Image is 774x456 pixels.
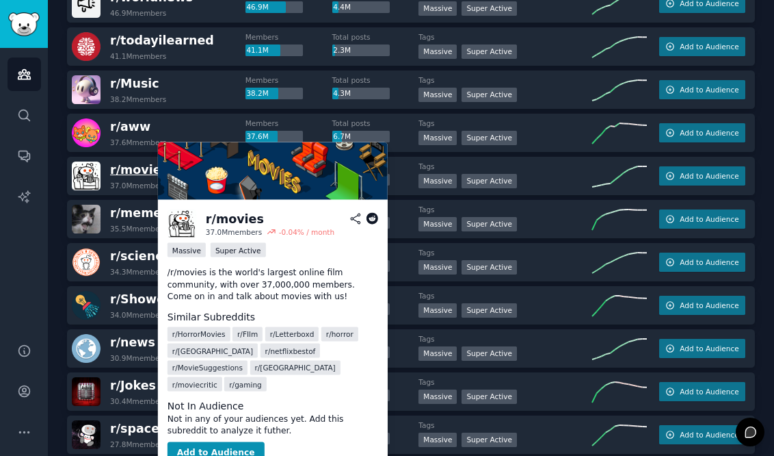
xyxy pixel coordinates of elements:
div: 38.2M [245,88,303,100]
div: Massive [168,243,206,257]
div: Massive [418,260,457,275]
span: r/ space [110,422,159,435]
span: Add to Audience [680,387,738,396]
button: Add to Audience [659,210,745,229]
div: 37.6M [245,131,303,143]
span: Add to Audience [680,344,738,353]
div: 41.1M members [110,51,166,61]
div: Super Active [462,433,517,447]
img: Movie News and Discussion [158,142,388,200]
div: Massive [418,303,457,318]
dt: Tags [418,291,592,301]
div: Massive [418,88,457,102]
div: 41.1M [245,45,303,57]
div: Super Active [462,45,517,59]
div: 34.0M members [110,310,166,320]
dd: Not in any of your audiences yet. Add this subreddit to analyze it futher. [168,413,378,437]
div: 46.9M [245,1,303,14]
div: Super Active [462,88,517,102]
div: Massive [418,346,457,361]
span: Add to Audience [680,171,738,181]
button: Add to Audience [659,166,745,186]
dt: Tags [418,248,592,257]
span: Add to Audience [680,430,738,440]
dt: Tags [418,162,592,171]
span: r/ FIlm [237,329,258,339]
span: r/ Letterboxd [270,329,315,339]
span: Add to Audience [680,214,738,224]
button: Add to Audience [659,253,745,272]
img: Music [72,75,101,104]
img: aww [72,118,101,147]
img: memes [72,205,101,233]
div: Massive [418,390,457,404]
img: todayilearned [72,32,101,61]
div: 30.4M members [110,396,166,406]
div: -0.04 % / month [279,227,334,237]
div: Super Active [462,260,517,275]
span: r/ [GEOGRAPHIC_DATA] [172,346,253,355]
span: Add to Audience [680,42,738,51]
span: r/ science [110,249,170,263]
div: 37.6M members [110,138,166,147]
dt: Tags [418,32,592,42]
div: Super Active [211,243,266,257]
button: Add to Audience [659,382,745,401]
div: 6.7M [332,131,390,143]
dt: Total posts [332,118,419,128]
div: 35.5M members [110,224,166,233]
div: 46.9M members [110,8,166,18]
span: r/ moviecritic [172,379,217,389]
button: Add to Audience [659,425,745,444]
div: 4.3M [332,88,390,100]
span: r/ news [110,335,155,349]
div: 30.9M members [110,353,166,363]
div: Super Active [462,217,517,231]
dt: Members [245,118,332,128]
button: Add to Audience [659,80,745,99]
span: r/ gaming [229,379,261,389]
div: 2.3M [332,45,390,57]
span: r/ HorrorMovies [172,329,226,339]
div: Super Active [462,303,517,318]
span: Add to Audience [680,85,738,94]
dt: Tags [418,75,592,85]
img: movies [168,210,196,238]
div: Massive [418,217,457,231]
dt: Tags [418,205,592,214]
span: r/ MovieSuggestions [172,363,243,372]
div: Massive [418,1,457,16]
dt: Not In Audience [168,398,378,413]
span: Add to Audience [680,301,738,310]
button: Add to Audience [659,339,745,358]
span: r/ movies [110,163,168,177]
dt: Members [245,32,332,42]
button: Add to Audience [659,123,745,142]
dt: Similar Subreddits [168,310,378,325]
span: Add to Audience [680,257,738,267]
div: 37.0M members [206,227,262,237]
span: r/ horror [326,329,353,339]
button: Add to Audience [659,37,745,56]
img: movies [72,162,101,190]
span: r/ [GEOGRAPHIC_DATA] [254,363,335,372]
div: Massive [418,45,457,59]
span: r/ memes [110,206,169,220]
div: Super Active [462,174,517,188]
p: /r/movies is the world's largest online film community, with over 37,000,000 members. Come on in ... [168,267,378,303]
div: Massive [418,433,457,447]
div: 38.2M members [110,94,166,104]
span: Add to Audience [680,128,738,138]
dt: Total posts [332,32,419,42]
img: space [72,420,101,449]
dt: Tags [418,420,592,430]
div: Massive [418,174,457,188]
div: 4.4M [332,1,390,14]
img: science [72,248,101,277]
span: r/ Showerthoughts [110,292,232,306]
button: Add to Audience [659,296,745,315]
span: r/ Music [110,77,159,90]
div: Super Active [462,390,517,404]
div: Super Active [462,1,517,16]
dt: Tags [418,377,592,387]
